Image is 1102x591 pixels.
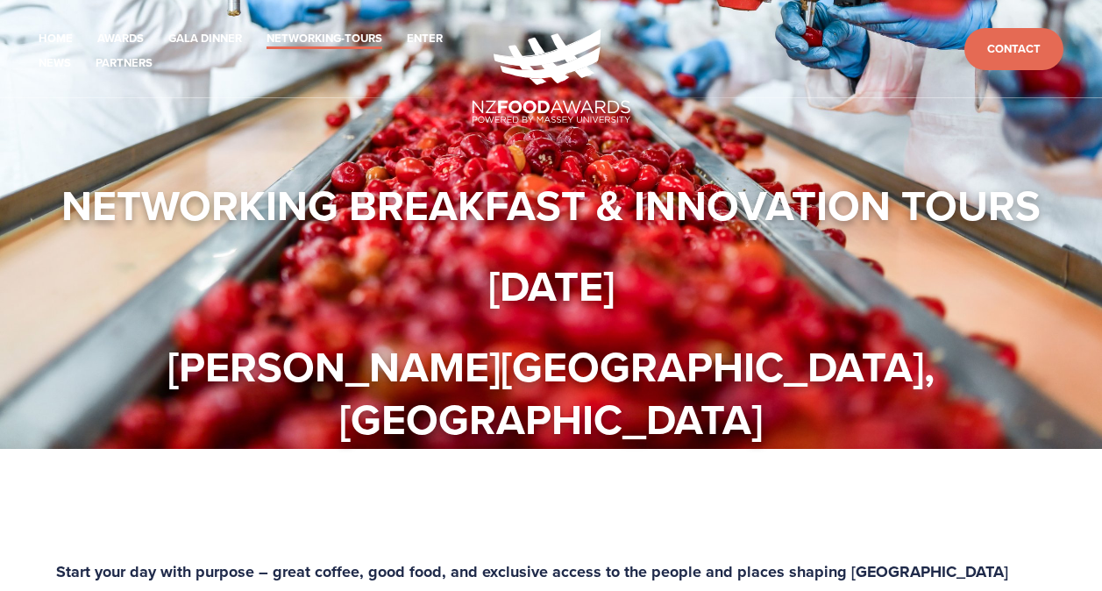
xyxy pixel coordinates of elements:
a: Partners [96,53,153,74]
a: Gala Dinner [168,29,242,49]
a: Enter [407,29,443,49]
a: Home [39,29,73,49]
a: News [39,53,71,74]
strong: [PERSON_NAME][GEOGRAPHIC_DATA], [GEOGRAPHIC_DATA] [167,336,945,450]
strong: [DATE] [488,255,615,317]
a: Contact [964,28,1063,71]
a: Awards [97,29,144,49]
a: Networking-Tours [267,29,382,49]
strong: Networking Breakfast & Innovation Tours [61,174,1041,236]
